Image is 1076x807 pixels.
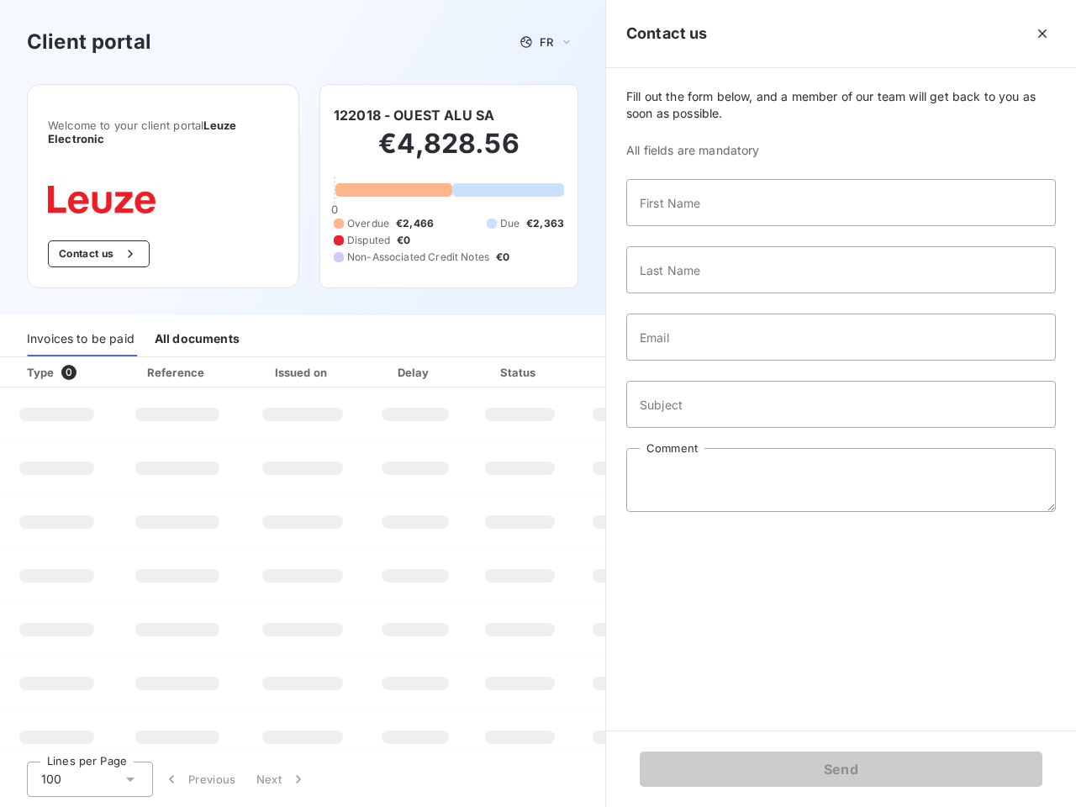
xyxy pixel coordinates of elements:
span: Overdue [347,216,389,231]
div: All documents [155,321,240,356]
span: 0 [331,203,338,216]
div: Issued on [245,364,361,381]
div: Delay [367,364,463,381]
span: €2,363 [526,216,564,231]
span: FR [540,35,553,49]
span: Non-Associated Credit Notes [347,250,489,265]
div: Invoices to be paid [27,321,134,356]
div: Reference [147,366,204,379]
button: Send [640,752,1042,787]
h3: Client portal [27,27,151,57]
button: Contact us [48,240,150,267]
span: Disputed [347,233,390,248]
div: Amount [577,364,684,381]
div: Type [17,364,110,381]
input: placeholder [626,314,1056,361]
span: €0 [397,233,410,248]
span: Due [500,216,520,231]
span: Leuze Electronic [48,119,236,145]
img: Company logo [48,186,156,214]
span: €0 [496,250,509,265]
input: placeholder [626,246,1056,293]
button: Next [246,762,317,797]
input: placeholder [626,179,1056,226]
h2: €4,828.56 [334,127,564,177]
span: 100 [41,771,61,788]
input: placeholder [626,381,1056,428]
span: Fill out the form below, and a member of our team will get back to you as soon as possible. [626,88,1056,122]
h6: 122018 - OUEST ALU SA [334,105,494,125]
h5: Contact us [626,22,708,45]
button: Previous [153,762,246,797]
span: €2,466 [396,216,434,231]
span: Welcome to your client portal [48,119,278,145]
div: Status [470,364,570,381]
span: 0 [61,365,76,380]
span: All fields are mandatory [626,142,1056,159]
